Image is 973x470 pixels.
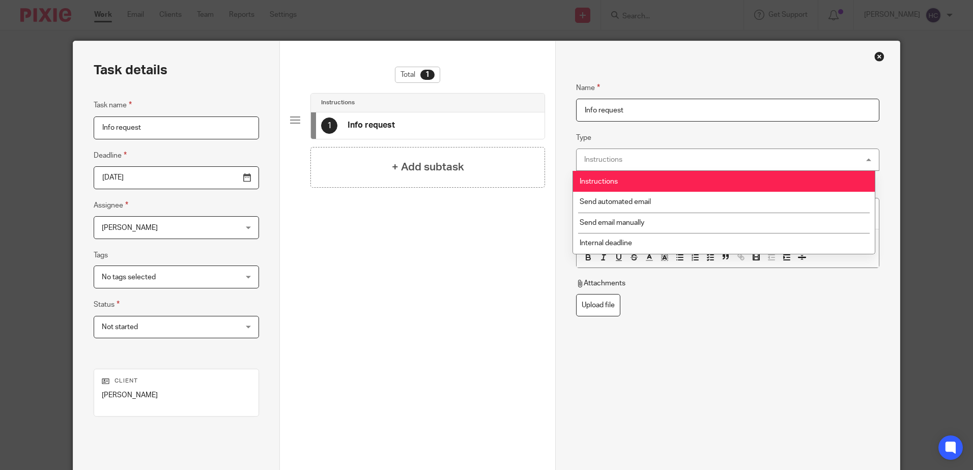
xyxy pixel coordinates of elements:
label: Status [94,299,120,310]
div: Instructions [584,156,622,163]
input: Task name [94,116,259,139]
p: Client [102,377,251,385]
label: Type [576,133,591,143]
h4: + Add subtask [392,159,464,175]
label: Upload file [576,294,620,317]
label: Name [576,82,600,94]
span: No tags selected [102,274,156,281]
h4: Info request [348,120,395,131]
label: Task name [94,99,132,111]
span: Instructions [580,178,618,185]
div: 1 [321,118,337,134]
label: Tags [94,250,108,260]
p: Attachments [576,278,625,288]
div: Total [395,67,440,83]
span: Send automated email [580,198,651,205]
span: Send email manually [580,219,644,226]
label: Deadline [94,150,127,161]
h2: Task details [94,62,167,79]
label: Assignee [94,199,128,211]
span: Not started [102,324,138,331]
span: [PERSON_NAME] [102,224,158,231]
h4: Instructions [321,99,355,107]
p: [PERSON_NAME] [102,390,251,400]
span: Internal deadline [580,240,632,247]
input: Use the arrow keys to pick a date [94,166,259,189]
div: Close this dialog window [874,51,884,62]
div: 1 [420,70,435,80]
